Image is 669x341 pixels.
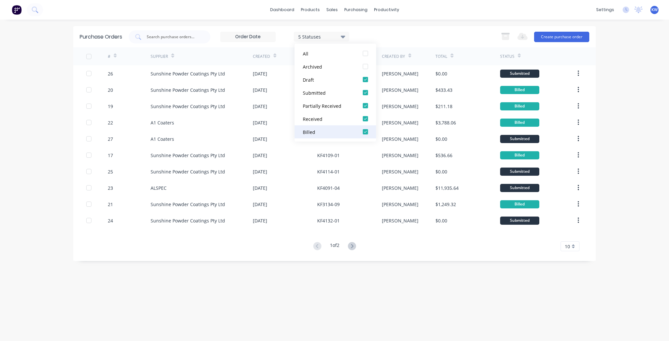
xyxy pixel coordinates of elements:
a: dashboard [267,5,298,15]
div: Status [500,54,514,59]
div: Sunshine Powder Coatings Pty Ltd [151,103,225,110]
div: KF4091-04 [317,185,340,191]
img: Factory [12,5,22,15]
div: [PERSON_NAME] [382,201,418,208]
div: $0.00 [435,136,447,142]
input: Search purchase orders... [146,34,200,40]
div: Billed [500,86,539,94]
div: [DATE] [253,168,267,175]
div: Billed [500,151,539,159]
div: 21 [108,201,113,208]
div: $3,788.06 [435,119,456,126]
button: Submitted [295,86,376,99]
button: Create purchase order [534,32,589,42]
div: 27 [108,136,113,142]
div: [PERSON_NAME] [382,185,418,191]
div: $536.66 [435,152,452,159]
div: $0.00 [435,70,447,77]
div: KF4114-01 [317,168,340,175]
div: [PERSON_NAME] [382,136,418,142]
div: $11,935.64 [435,185,459,191]
div: Sunshine Powder Coatings Pty Ltd [151,168,225,175]
div: purchasing [341,5,371,15]
div: Submitted [500,70,539,78]
div: $211.18 [435,103,452,110]
button: Draft [295,73,376,86]
div: Partially Received [303,102,355,109]
div: Submitted [500,135,539,143]
div: Billed [303,128,355,135]
div: Billed [500,200,539,208]
div: [DATE] [253,70,267,77]
span: 10 [565,243,570,250]
div: Sunshine Powder Coatings Pty Ltd [151,201,225,208]
div: Submitted [500,168,539,176]
div: Purchase Orders [80,33,122,41]
div: Billed [500,119,539,127]
div: 23 [108,185,113,191]
span: KW [651,7,658,13]
div: 17 [108,152,113,159]
div: [PERSON_NAME] [382,168,418,175]
div: [DATE] [253,217,267,224]
div: Received [303,115,355,122]
div: [PERSON_NAME] [382,70,418,77]
div: [DATE] [253,201,267,208]
div: Total [435,54,447,59]
button: Received [295,112,376,125]
div: [PERSON_NAME] [382,87,418,93]
div: [DATE] [253,152,267,159]
div: 25 [108,168,113,175]
div: All [303,50,355,57]
div: products [298,5,323,15]
div: [PERSON_NAME] [382,119,418,126]
div: [PERSON_NAME] [382,217,418,224]
div: $0.00 [435,217,447,224]
div: KF3134-09 [317,201,340,208]
div: 20 [108,87,113,93]
input: Order Date [220,32,275,42]
div: Sunshine Powder Coatings Pty Ltd [151,152,225,159]
div: Supplier [151,54,168,59]
div: KF4109-01 [317,152,340,159]
div: sales [323,5,341,15]
div: # [108,54,110,59]
div: 1 of 2 [330,242,339,251]
div: $0.00 [435,168,447,175]
div: [PERSON_NAME] [382,103,418,110]
div: [DATE] [253,185,267,191]
div: [DATE] [253,103,267,110]
div: 5 Statuses [298,33,345,40]
div: $1,249.32 [435,201,456,208]
div: $433.43 [435,87,452,93]
button: Partially Received [295,99,376,112]
div: 19 [108,103,113,110]
div: settings [593,5,617,15]
div: Submitted [303,89,355,96]
div: ALSPEC [151,185,167,191]
div: 26 [108,70,113,77]
div: [DATE] [253,87,267,93]
div: [PERSON_NAME] [382,152,418,159]
div: A1 Coaters [151,136,174,142]
div: Sunshine Powder Coatings Pty Ltd [151,217,225,224]
div: Sunshine Powder Coatings Pty Ltd [151,87,225,93]
button: All [295,47,376,60]
div: Sunshine Powder Coatings Pty Ltd [151,70,225,77]
div: Created By [382,54,405,59]
div: [DATE] [253,136,267,142]
div: KF4132-01 [317,217,340,224]
button: Billed [295,125,376,138]
div: 22 [108,119,113,126]
div: 24 [108,217,113,224]
div: [DATE] [253,119,267,126]
div: Created [253,54,270,59]
div: Submitted [500,184,539,192]
div: Draft [303,76,355,83]
div: Billed [500,102,539,110]
div: Submitted [500,217,539,225]
div: productivity [371,5,402,15]
button: Archived [295,60,376,73]
div: A1 Coaters [151,119,174,126]
div: Archived [303,63,355,70]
